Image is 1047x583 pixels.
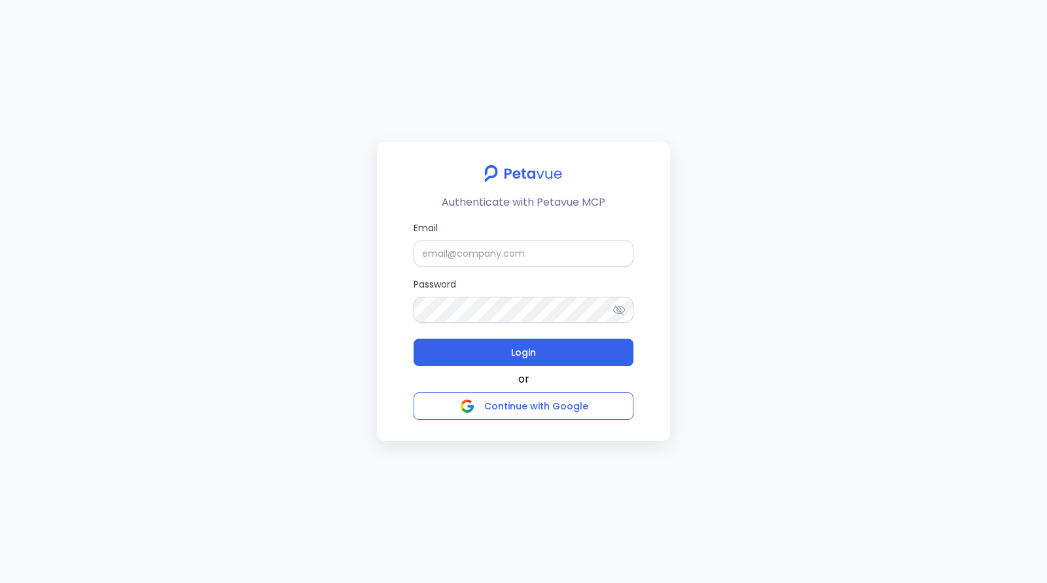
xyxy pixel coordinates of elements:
[414,392,633,420] button: Continue with Google
[414,240,633,267] input: Email
[414,339,633,366] button: Login
[511,343,536,362] span: Login
[442,195,605,210] p: Authenticate with Petavue MCP
[414,297,633,322] input: Password
[476,158,571,189] img: petavue logo
[414,221,633,267] label: Email
[414,277,633,322] label: Password
[518,371,529,387] span: or
[484,400,588,413] span: Continue with Google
